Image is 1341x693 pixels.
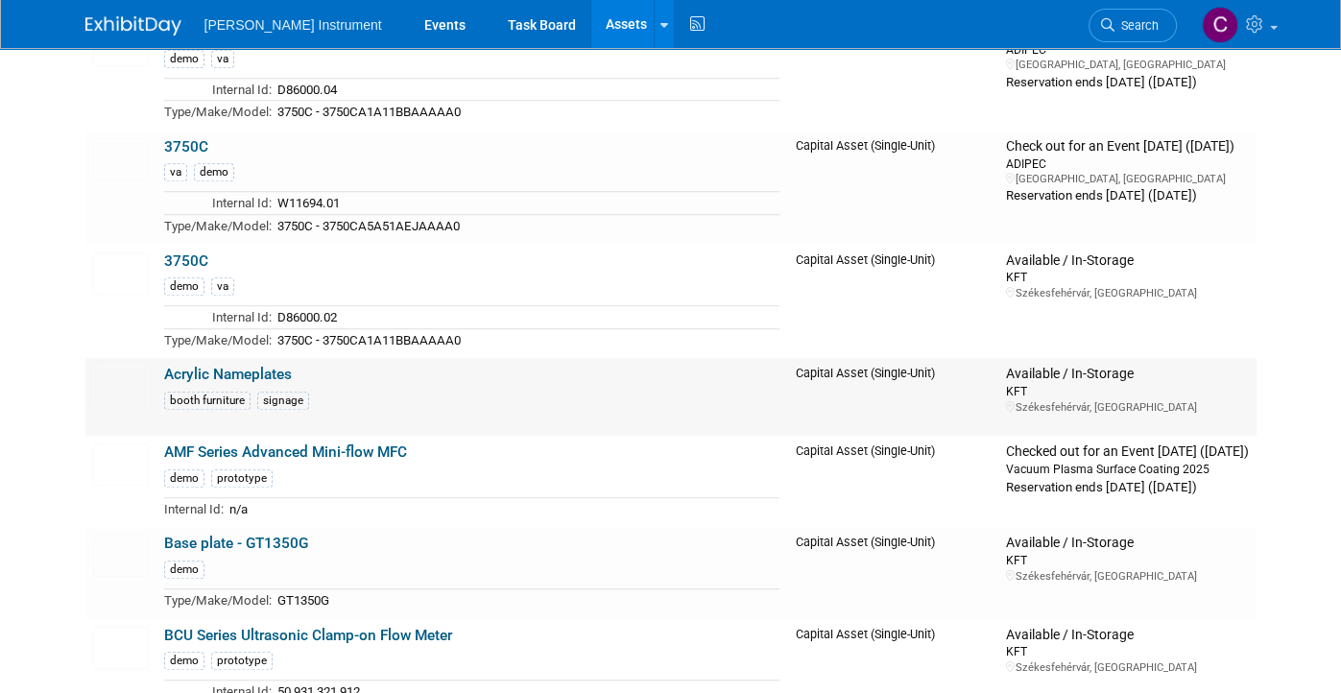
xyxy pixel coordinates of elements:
[1202,7,1238,43] img: Christine Batycki
[164,443,407,461] a: AMF Series Advanced Mini-flow MFC
[164,392,251,410] div: booth furniture
[1005,286,1248,300] div: Székesfehérvár, [GEOGRAPHIC_DATA]
[787,131,997,245] td: Capital Asset (Single-Unit)
[272,214,780,236] td: 3750C - 3750CA5A51AEJAAAA0
[164,306,272,329] td: Internal Id:
[164,627,452,644] a: BCU Series Ultrasonic Clamp-on Flow Meter
[164,535,308,552] a: Base plate - GT1350G
[1005,138,1248,155] div: Check out for an Event [DATE] ([DATE])
[787,358,997,436] td: Capital Asset (Single-Unit)
[164,50,204,68] div: demo
[204,17,382,33] span: [PERSON_NAME] Instrument
[1005,478,1248,496] div: Reservation ends [DATE] ([DATE])
[164,366,292,383] a: Acrylic Nameplates
[164,328,272,350] td: Type/Make/Model:
[164,214,272,236] td: Type/Make/Model:
[164,192,272,215] td: Internal Id:
[1005,569,1248,584] div: Székesfehérvár, [GEOGRAPHIC_DATA]
[1005,186,1248,204] div: Reservation ends [DATE] ([DATE])
[787,245,997,359] td: Capital Asset (Single-Unit)
[1005,400,1248,415] div: Székesfehérvár, [GEOGRAPHIC_DATA]
[272,78,780,101] td: D86000.04
[787,527,997,618] td: Capital Asset (Single-Unit)
[194,163,234,181] div: demo
[1114,18,1159,33] span: Search
[1005,535,1248,552] div: Available / In-Storage
[1005,73,1248,91] div: Reservation ends [DATE] ([DATE])
[272,101,780,123] td: 3750C - 3750CA1A11BBAAAAA0
[164,469,204,488] div: demo
[1005,41,1248,58] div: ADIPEC
[164,652,204,670] div: demo
[1005,643,1248,659] div: KFT
[1005,252,1248,270] div: Available / In-Storage
[787,436,997,527] td: Capital Asset (Single-Unit)
[211,469,273,488] div: prototype
[85,16,181,36] img: ExhibitDay
[1005,269,1248,285] div: KFT
[224,497,780,519] td: n/a
[1005,383,1248,399] div: KFT
[272,588,780,610] td: GT1350G
[1005,627,1248,644] div: Available / In-Storage
[164,163,187,181] div: va
[1005,443,1248,461] div: Checked out for an Event [DATE] ([DATE])
[164,78,272,101] td: Internal Id:
[164,561,204,579] div: demo
[164,101,272,123] td: Type/Make/Model:
[1005,461,1248,477] div: Vacuum Plasma Surface Coating 2025
[211,50,234,68] div: va
[164,588,272,610] td: Type/Make/Model:
[257,392,309,410] div: signage
[1005,155,1248,172] div: ADIPEC
[1089,9,1177,42] a: Search
[272,306,780,329] td: D86000.02
[1005,552,1248,568] div: KFT
[164,252,208,270] a: 3750C
[1005,58,1248,72] div: [GEOGRAPHIC_DATA], [GEOGRAPHIC_DATA]
[1005,660,1248,675] div: Székesfehérvár, [GEOGRAPHIC_DATA]
[272,192,780,215] td: W11694.01
[272,328,780,350] td: 3750C - 3750CA1A11BBAAAAA0
[164,497,224,519] td: Internal Id:
[1005,366,1248,383] div: Available / In-Storage
[1005,172,1248,186] div: [GEOGRAPHIC_DATA], [GEOGRAPHIC_DATA]
[164,138,208,155] a: 3750C
[211,652,273,670] div: prototype
[787,16,997,131] td: Capital Asset (Single-Unit)
[211,277,234,296] div: va
[164,277,204,296] div: demo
